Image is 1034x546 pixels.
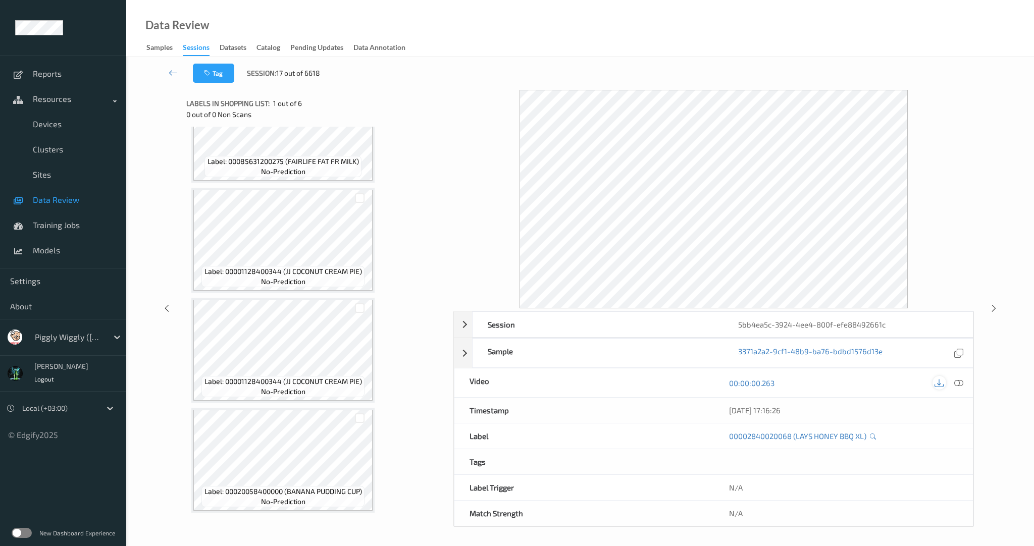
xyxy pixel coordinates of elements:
[723,312,973,337] div: 5bb4ea5c-3924-4ee4-800f-efe88492661c
[714,501,973,526] div: N/A
[473,339,722,367] div: Sample
[186,98,270,108] span: Labels in shopping list:
[454,475,713,500] div: Label Trigger
[273,98,302,108] span: 1 out of 6
[714,475,973,500] div: N/A
[729,405,958,415] div: [DATE] 17:16:26
[454,501,713,526] div: Match Strength
[256,42,280,55] div: Catalog
[353,42,405,55] div: Data Annotation
[204,486,362,497] span: Label: 00020058400000 (BANANA PUDDING CUP)
[290,41,353,55] a: Pending Updates
[204,266,362,277] span: Label: 00001128400344 (JJ COCONUT CREAM PIE)
[454,423,713,449] div: Label
[220,41,256,55] a: Datasets
[290,42,343,55] div: Pending Updates
[276,68,320,78] span: 17 out of 6618
[353,41,416,55] a: Data Annotation
[146,42,173,55] div: Samples
[454,311,973,338] div: Session5bb4ea5c-3924-4ee4-800f-efe88492661c
[261,167,305,177] span: no-prediction
[729,378,774,388] a: 00:00:00.263
[454,449,713,474] div: Tags
[193,64,234,83] button: Tag
[454,398,713,423] div: Timestamp
[454,368,713,397] div: Video
[183,41,220,56] a: Sessions
[146,41,183,55] a: Samples
[256,41,290,55] a: Catalog
[729,431,866,441] a: 00002840020068 (LAYS HONEY BBQ XL)
[454,338,973,368] div: Sample3371a2a2-9cf1-48b9-ba76-bdbd1576d13e
[145,20,209,30] div: Data Review
[220,42,246,55] div: Datasets
[261,387,305,397] span: no-prediction
[261,497,305,507] span: no-prediction
[204,376,362,387] span: Label: 00001128400344 (JJ COCONUT CREAM PIE)
[186,110,446,120] div: 0 out of 0 Non Scans
[261,277,305,287] span: no-prediction
[738,346,883,360] a: 3371a2a2-9cf1-48b9-ba76-bdbd1576d13e
[183,42,210,56] div: Sessions
[473,312,722,337] div: Session
[208,156,359,167] span: Label: 00085631200275 (FAIRLIFE FAT FR MILK)
[247,68,276,78] span: Session:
